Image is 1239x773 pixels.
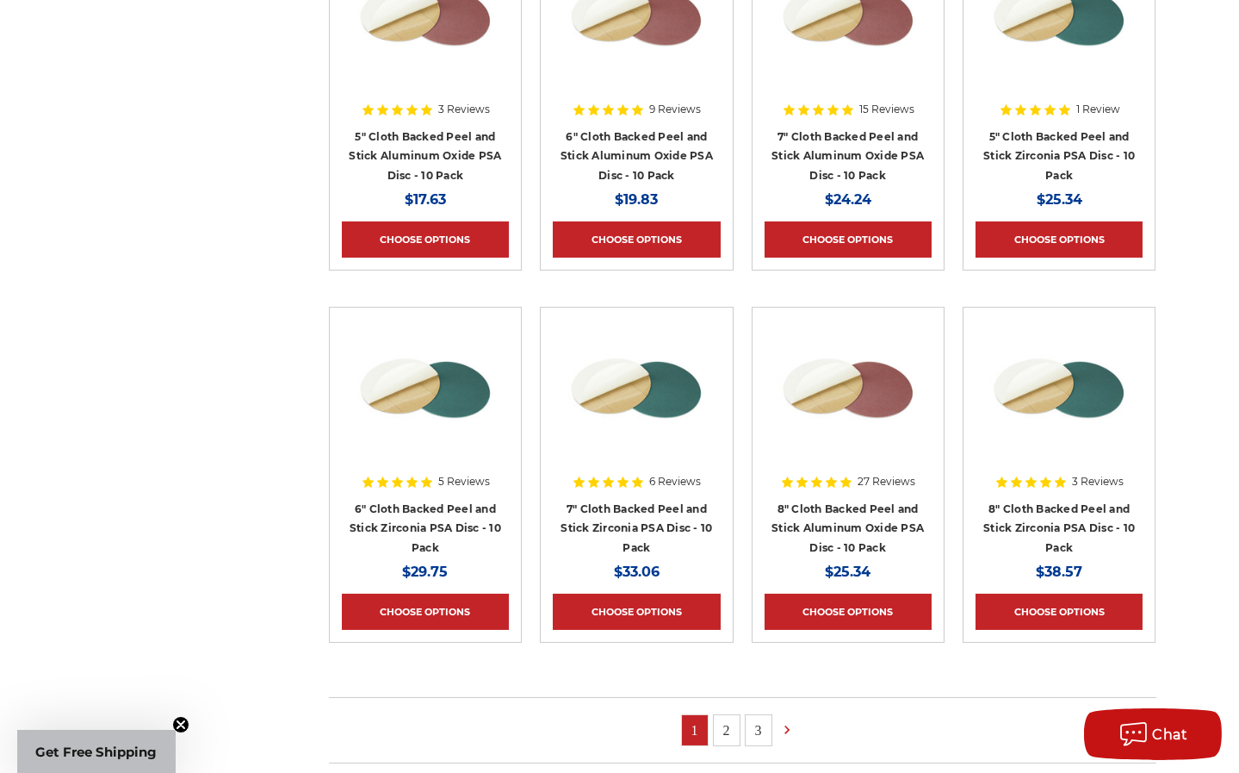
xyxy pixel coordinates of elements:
a: Choose Options [976,594,1143,630]
a: Choose Options [765,221,932,258]
a: 8 inch Aluminum Oxide PSA Sanding Disc with Cloth Backing [765,320,932,487]
a: Choose Options [976,221,1143,258]
img: Zirc Peel and Stick cloth backed PSA discs [356,320,494,458]
a: 8" Cloth Backed Peel and Stick Aluminum Oxide PSA Disc - 10 Pack [771,502,924,554]
a: Choose Options [765,594,932,630]
span: $19.83 [615,191,658,208]
span: $17.63 [405,191,446,208]
a: Zirc Peel and Stick cloth backed PSA discs [553,320,720,487]
span: $24.24 [825,191,871,208]
a: 6" Cloth Backed Peel and Stick Zirconia PSA Disc - 10 Pack [350,502,501,554]
button: Close teaser [172,716,189,733]
a: 7" Cloth Backed Peel and Stick Aluminum Oxide PSA Disc - 10 Pack [771,130,924,182]
div: Get Free ShippingClose teaser [17,730,176,773]
span: $29.75 [402,564,448,580]
span: Get Free Shipping [36,744,158,760]
a: 7" Cloth Backed Peel and Stick Zirconia PSA Disc - 10 Pack [561,502,712,554]
a: 1 [682,715,708,745]
span: $33.06 [614,564,660,580]
a: Zirc Peel and Stick cloth backed PSA discs [342,320,509,487]
span: $25.34 [825,564,870,580]
img: Zirc Peel and Stick cloth backed PSA discs [990,320,1128,458]
a: Choose Options [342,221,509,258]
span: Chat [1153,726,1188,743]
button: Chat [1084,708,1222,760]
a: 2 [714,715,740,745]
a: Zirc Peel and Stick cloth backed PSA discs [976,320,1143,487]
a: 6" Cloth Backed Peel and Stick Aluminum Oxide PSA Disc - 10 Pack [561,130,713,182]
img: 8 inch Aluminum Oxide PSA Sanding Disc with Cloth Backing [779,320,917,458]
img: Zirc Peel and Stick cloth backed PSA discs [567,320,705,458]
a: 8" Cloth Backed Peel and Stick Zirconia PSA Disc - 10 Pack [983,502,1135,554]
a: Choose Options [553,594,720,630]
span: $25.34 [1037,191,1082,208]
span: $38.57 [1036,564,1082,580]
a: Choose Options [342,594,509,630]
a: 5" Cloth Backed Peel and Stick Aluminum Oxide PSA Disc - 10 Pack [349,130,501,182]
a: 5" Cloth Backed Peel and Stick Zirconia PSA Disc - 10 Pack [983,130,1135,182]
a: 3 [746,715,771,745]
a: Choose Options [553,221,720,258]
